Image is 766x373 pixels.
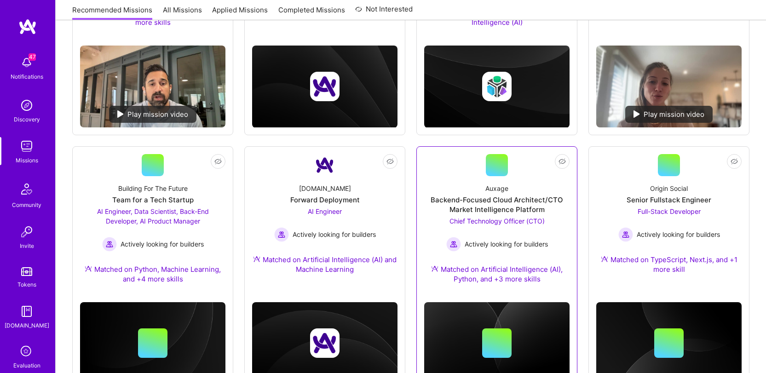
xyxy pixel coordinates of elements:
div: Evaluation [13,361,40,370]
span: AI Engineer, Data Scientist, Back-End Developer, AI Product Manager [97,207,209,225]
img: discovery [17,96,36,115]
i: icon EyeClosed [386,158,394,165]
div: [DOMAIN_NAME] [299,184,351,193]
img: play [634,110,640,118]
div: Community [12,200,41,210]
div: Building For The Future [118,184,188,193]
div: Notifications [11,72,43,81]
i: icon EyeClosed [731,158,738,165]
img: No Mission [80,46,225,127]
div: Play mission video [625,106,713,123]
img: guide book [17,302,36,321]
img: Actively looking for builders [274,227,289,242]
div: Origin Social [650,184,688,193]
div: Auxage [485,184,508,193]
img: cover [252,46,397,128]
img: bell [17,53,36,72]
a: All Missions [163,5,202,20]
img: Actively looking for builders [446,237,461,252]
img: Actively looking for builders [102,237,117,252]
img: Company logo [482,72,512,101]
i: icon EyeClosed [559,158,566,165]
img: No Mission [596,46,742,127]
img: Company Logo [314,154,336,176]
span: Actively looking for builders [637,230,720,239]
div: Missions [16,155,38,165]
span: AI Engineer [308,207,342,215]
div: Matched on Artificial Intelligence (AI), Python, and +3 more skills [424,264,570,284]
img: play [117,110,124,118]
img: Ateam Purple Icon [253,255,260,263]
img: Ateam Purple Icon [601,255,608,263]
img: Ateam Purple Icon [431,265,438,272]
div: [DOMAIN_NAME] [5,321,49,330]
div: Backend-Focused Cloud Architect/CTO Market Intelligence Platform [424,195,570,214]
a: Not Interested [355,4,413,20]
div: Tokens [17,280,36,289]
a: Applied Missions [212,5,268,20]
div: Matched on Python, Machine Learning, and +4 more skills [80,264,225,284]
span: Actively looking for builders [293,230,376,239]
img: Invite [17,223,36,241]
div: Matched on TypeScript, Next.js, and +1 more skill [596,255,742,274]
img: teamwork [17,137,36,155]
img: cover [424,46,570,128]
div: Senior Fullstack Engineer [627,195,711,205]
div: Forward Deployment [290,195,360,205]
div: Discovery [14,115,40,124]
div: Team for a Tech Startup [112,195,194,205]
div: Invite [20,241,34,251]
img: Company logo [310,72,340,101]
a: Origin SocialSenior Fullstack EngineerFull-Stack Developer Actively looking for buildersActively ... [596,154,742,285]
a: Completed Missions [278,5,345,20]
img: logo [18,18,37,35]
img: Company logo [310,328,340,358]
div: Play mission video [109,106,196,123]
span: Actively looking for builders [465,239,548,249]
span: Full-Stack Developer [638,207,701,215]
a: AuxageBackend-Focused Cloud Architect/CTO Market Intelligence PlatformChief Technology Officer (C... [424,154,570,295]
img: Actively looking for builders [618,227,633,242]
img: tokens [21,267,32,276]
span: 47 [29,53,36,61]
i: icon SelectionTeam [18,343,35,361]
a: Building For The FutureTeam for a Tech StartupAI Engineer, Data Scientist, Back-End Developer, AI... [80,154,225,295]
span: Chief Technology Officer (CTO) [449,217,545,225]
div: Matched on Artificial Intelligence (AI) and Machine Learning [252,255,397,274]
a: Company Logo[DOMAIN_NAME]Forward DeploymentAI Engineer Actively looking for buildersActively look... [252,154,397,285]
span: Actively looking for builders [121,239,204,249]
a: Recommended Missions [72,5,152,20]
i: icon EyeClosed [214,158,222,165]
img: Ateam Purple Icon [85,265,92,272]
img: Community [16,178,38,200]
